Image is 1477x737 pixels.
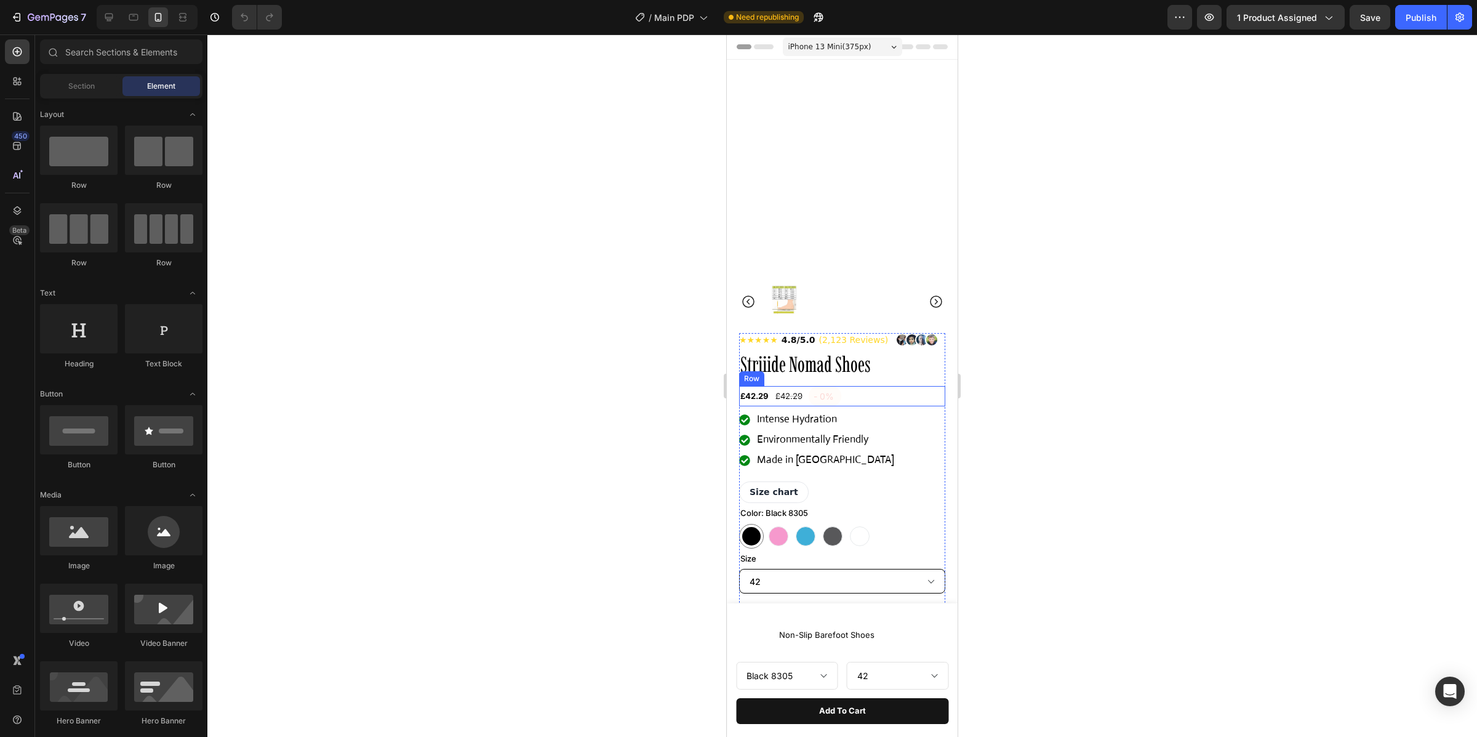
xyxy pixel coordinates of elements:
[147,81,175,92] span: Element
[40,358,118,369] div: Heading
[125,180,202,191] div: Row
[9,225,30,235] div: Beta
[183,105,202,124] span: Toggle open
[1360,12,1380,23] span: Save
[125,638,202,649] div: Video Banner
[183,384,202,404] span: Toggle open
[81,10,86,25] p: 7
[736,12,799,23] span: Need republishing
[12,131,30,141] div: 450
[125,358,202,369] div: Text Block
[40,288,55,299] span: Text
[125,257,202,268] div: Row
[40,389,63,400] span: Button
[125,459,202,470] div: Button
[125,560,202,571] div: Image
[40,715,118,727] div: Hero Banner
[1435,677,1465,706] div: Open Intercom Messenger
[1395,5,1447,30] button: Publish
[183,485,202,505] span: Toggle open
[727,34,958,737] iframe: Design area
[40,39,202,64] input: Search Sections & Elements
[1227,5,1345,30] button: 1 product assigned
[1406,11,1436,24] div: Publish
[40,109,64,120] span: Layout
[40,560,118,571] div: Image
[5,5,92,30] button: 7
[40,489,62,501] span: Media
[40,180,118,191] div: Row
[40,257,118,268] div: Row
[40,459,118,470] div: Button
[654,11,694,24] span: Main PDP
[125,715,202,727] div: Hero Banner
[68,81,95,92] span: Section
[649,11,652,24] span: /
[232,5,282,30] div: Undo/Redo
[1237,11,1317,24] span: 1 product assigned
[1350,5,1390,30] button: Save
[40,638,118,649] div: Video
[183,283,202,303] span: Toggle open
